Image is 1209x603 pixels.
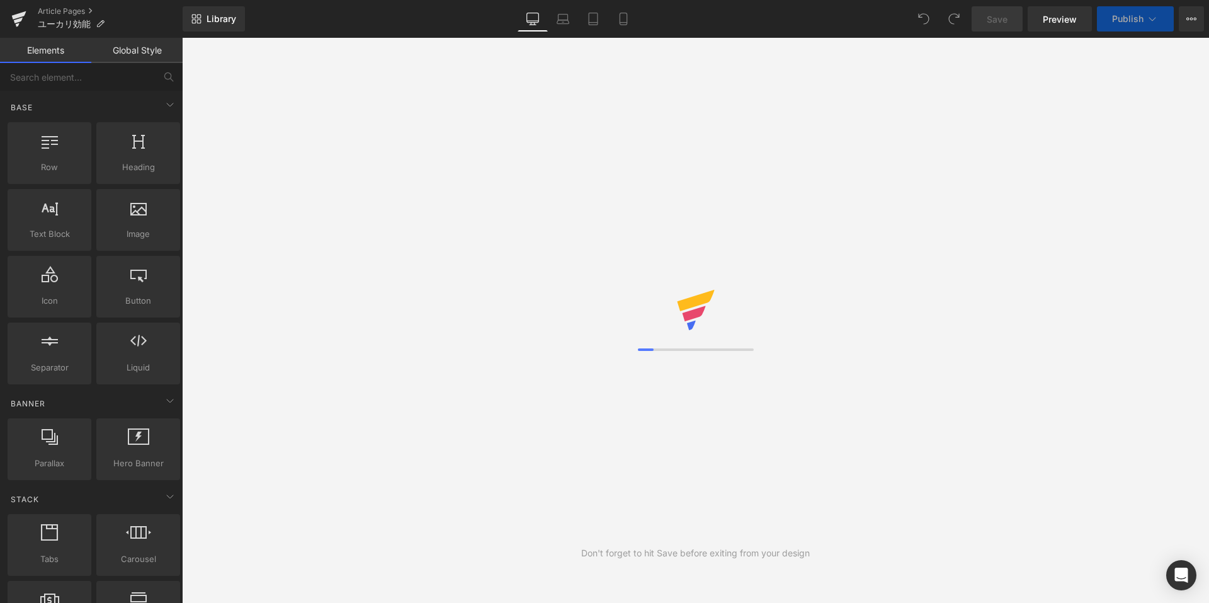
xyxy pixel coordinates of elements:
div: Don't forget to hit Save before exiting from your design [581,546,810,560]
a: Laptop [548,6,578,32]
span: Text Block [11,227,88,241]
button: More [1179,6,1204,32]
a: Tablet [578,6,608,32]
span: Heading [100,161,176,174]
button: Redo [941,6,967,32]
span: Base [9,101,34,113]
span: Image [100,227,176,241]
span: Parallax [11,457,88,470]
a: Mobile [608,6,639,32]
span: Save [987,13,1007,26]
a: Desktop [518,6,548,32]
span: Button [100,294,176,307]
span: Preview [1043,13,1077,26]
span: Separator [11,361,88,374]
span: Row [11,161,88,174]
span: Library [207,13,236,25]
span: Banner [9,398,47,410]
span: Carousel [100,553,176,566]
span: Tabs [11,553,88,566]
div: Open Intercom Messenger [1166,560,1196,590]
a: New Library [183,6,245,32]
a: Article Pages [38,6,183,16]
span: Hero Banner [100,457,176,470]
span: Icon [11,294,88,307]
button: Undo [911,6,936,32]
a: Preview [1028,6,1092,32]
span: ユーカリ効能 [38,19,91,29]
a: Global Style [91,38,183,63]
span: Publish [1112,14,1144,24]
span: Stack [9,493,40,505]
span: Liquid [100,361,176,374]
button: Publish [1097,6,1174,32]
